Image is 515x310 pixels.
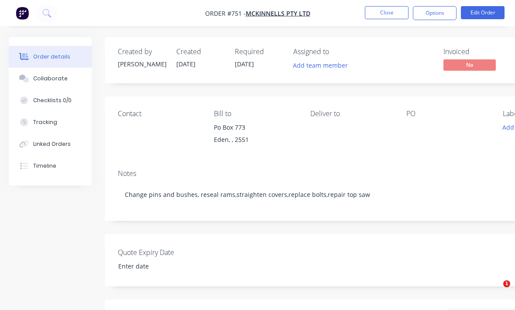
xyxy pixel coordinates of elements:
span: Order #751 - [205,9,246,17]
div: [PERSON_NAME] [118,59,166,69]
span: [DATE] [176,60,196,68]
div: Contact [118,110,200,118]
div: Order details [33,53,70,61]
div: Invoiced [443,48,509,56]
label: Quote Expiry Date [118,247,227,258]
div: Assigned to [293,48,381,56]
button: Linked Orders [9,133,92,155]
div: Required [235,48,283,56]
div: Created [176,48,224,56]
div: Collaborate [33,75,68,83]
button: Close [365,6,409,19]
button: Order details [9,46,92,68]
input: Enter date [112,260,221,273]
button: Edit Order [461,6,505,19]
span: 1 [503,280,510,287]
button: Add team member [288,59,353,71]
div: Po Box 773 [214,121,296,134]
button: Collaborate [9,68,92,90]
div: PO [406,110,488,118]
div: Checklists 0/0 [33,96,72,104]
div: Timeline [33,162,56,170]
div: Eden, , 2551 [214,134,296,146]
img: Factory [16,7,29,20]
iframe: Intercom live chat [485,280,506,301]
span: No [443,59,496,70]
div: Created by [118,48,166,56]
div: Tracking [33,118,57,126]
div: Bill to [214,110,296,118]
button: Options [413,6,457,20]
button: Timeline [9,155,92,177]
div: Linked Orders [33,140,71,148]
a: Mckinnells Pty Ltd [246,9,310,17]
button: Tracking [9,111,92,133]
div: Deliver to [310,110,392,118]
div: Po Box 773Eden, , 2551 [214,121,296,149]
button: Checklists 0/0 [9,90,92,111]
button: Add team member [293,59,353,71]
span: [DATE] [235,60,254,68]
